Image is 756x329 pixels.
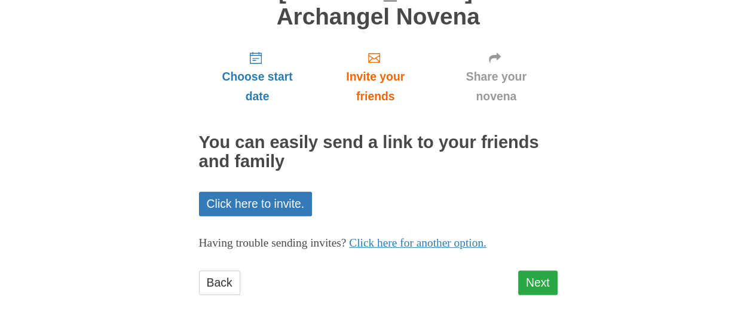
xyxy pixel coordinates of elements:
a: Next [518,270,558,295]
a: Invite your friends [316,41,434,112]
a: Click here for another option. [349,236,486,249]
span: Invite your friends [328,67,423,106]
a: Share your novena [435,41,558,112]
span: Share your novena [447,67,546,106]
a: Choose start date [199,41,316,112]
a: Back [199,270,240,295]
span: Having trouble sending invites? [199,236,347,249]
h2: You can easily send a link to your friends and family [199,133,558,171]
a: Click here to invite. [199,192,313,216]
span: Choose start date [211,67,304,106]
